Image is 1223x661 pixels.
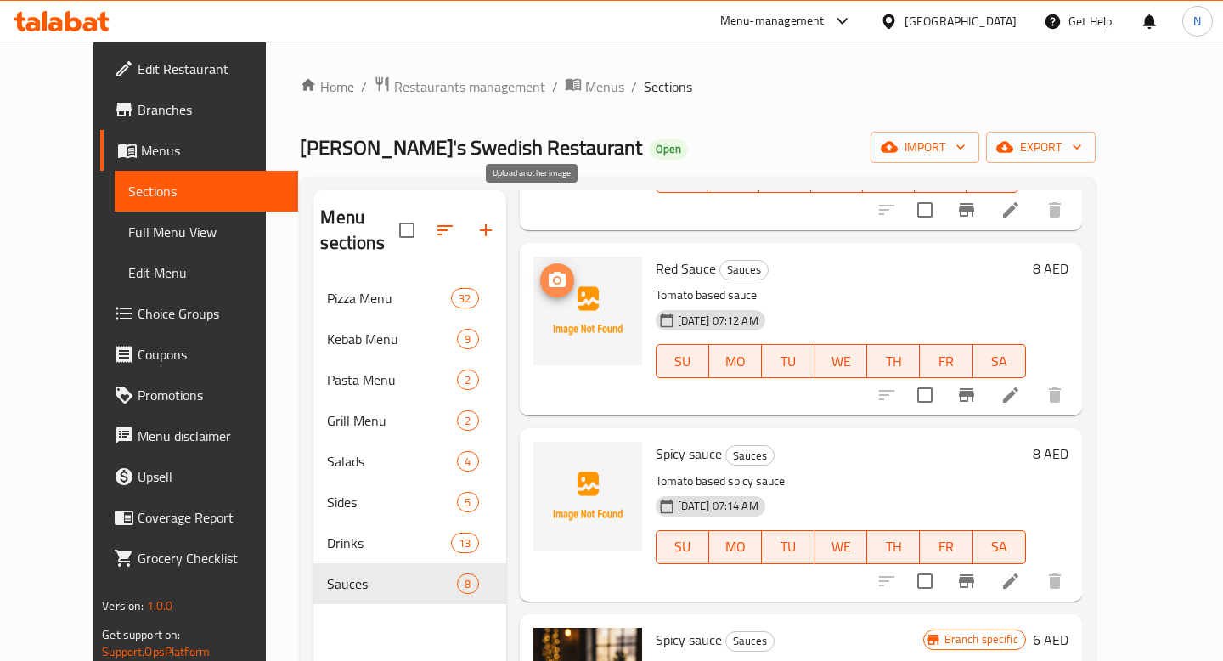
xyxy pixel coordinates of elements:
span: SU [663,349,702,374]
a: Home [300,76,354,97]
a: Menus [100,130,297,171]
li: / [552,76,558,97]
span: export [1000,137,1082,158]
span: 4 [458,454,477,470]
a: Restaurants management [374,76,545,98]
span: TH [874,349,913,374]
span: Edit Menu [128,263,284,283]
span: Version: [102,595,144,617]
span: Edit Restaurant [138,59,284,79]
span: MO [716,349,755,374]
span: TU [769,349,808,374]
span: Grill Menu [327,410,457,431]
p: Tomato based spicy sauce [656,471,1026,492]
div: Sauces8 [313,563,505,604]
div: Kebab Menu9 [313,319,505,359]
span: [DATE] 07:14 AM [671,498,765,514]
span: [PERSON_NAME]'s Swedish Restaurant [300,128,642,167]
span: FR [927,534,966,559]
button: export [986,132,1096,163]
span: Coupons [138,344,284,364]
span: SA [980,349,1019,374]
button: SU [656,344,709,378]
span: N [1193,12,1201,31]
div: Sides5 [313,482,505,523]
span: Grocery Checklist [138,548,284,568]
span: Menus [141,140,284,161]
li: / [631,76,637,97]
button: WE [814,530,867,564]
button: Add section [465,210,506,251]
li: / [361,76,367,97]
span: 5 [458,494,477,511]
span: Sections [128,181,284,201]
span: SA [980,534,1019,559]
span: 9 [458,331,477,347]
button: TU [762,530,814,564]
button: TU [762,344,814,378]
span: SU [663,534,702,559]
h2: Menu sections [320,205,398,256]
span: Spicy sauce [656,441,722,466]
img: Spicy sauce [533,442,642,551]
span: Select to update [907,377,943,413]
button: TH [867,344,920,378]
span: TH [874,534,913,559]
span: Sections [644,76,692,97]
div: Open [649,139,688,160]
span: Select to update [907,563,943,599]
span: [DATE] 07:12 AM [671,313,765,329]
span: 32 [452,291,477,307]
button: SU [656,530,709,564]
span: Upsell [138,466,284,487]
span: 2 [458,413,477,429]
span: Spicy sauce [656,627,722,653]
div: Sauces [327,573,457,594]
span: Pizza Menu [327,288,451,308]
span: Full Menu View [128,222,284,242]
div: Pizza Menu32 [313,278,505,319]
a: Branches [100,89,297,130]
button: SA [973,530,1026,564]
a: Edit menu item [1000,200,1021,220]
a: Promotions [100,375,297,415]
span: Kebab Menu [327,329,457,349]
div: Drinks13 [313,523,505,563]
button: Branch-specific-item [946,375,987,415]
img: Red Sauce [533,257,642,365]
button: MO [709,530,762,564]
span: Salads [327,451,457,472]
div: [GEOGRAPHIC_DATA] [905,12,1017,31]
p: Tomato based sauce [656,285,1026,306]
button: delete [1034,561,1075,602]
a: Grocery Checklist [100,538,297,579]
span: Coverage Report [138,507,284,528]
h6: 8 AED [1033,257,1068,280]
span: 13 [452,535,477,551]
span: Sauces [720,260,768,280]
span: Sort sections [425,210,465,251]
span: Sides [327,492,457,512]
div: items [457,410,478,431]
span: Pasta Menu [327,370,457,390]
span: Branch specific [938,631,1025,647]
a: Full Menu View [115,212,297,252]
span: Restaurants management [394,76,545,97]
span: Menu disclaimer [138,426,284,446]
div: items [451,533,478,553]
span: Select to update [907,192,943,228]
span: Promotions [138,385,284,405]
a: Edit Restaurant [100,48,297,89]
a: Coverage Report [100,497,297,538]
span: Branches [138,99,284,120]
div: items [457,329,478,349]
span: 2 [458,372,477,388]
a: Edit Menu [115,252,297,293]
span: Get support on: [102,624,180,646]
button: MO [709,344,762,378]
div: items [451,288,478,308]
